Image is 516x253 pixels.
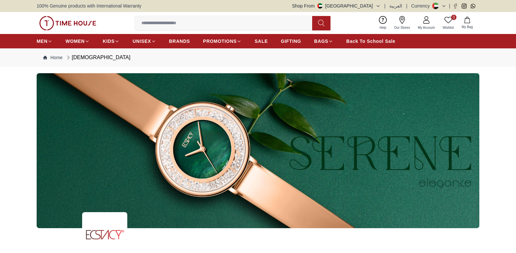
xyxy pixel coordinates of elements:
span: | [449,3,450,9]
span: My Account [415,25,437,30]
span: MEN [37,38,47,44]
a: MEN [37,35,52,47]
a: Our Stores [390,15,414,31]
span: Help [377,25,389,30]
span: GIFTING [281,38,301,44]
a: 0Wishlist [439,15,458,31]
a: GIFTING [281,35,301,47]
a: SALE [255,35,268,47]
nav: Breadcrumb [37,48,479,67]
span: BAGS [314,38,328,44]
span: UNISEX [133,38,151,44]
span: Wishlist [440,25,456,30]
a: BAGS [314,35,333,47]
span: WOMEN [65,38,85,44]
img: ... [37,73,479,228]
span: Our Stores [392,25,413,30]
div: [DEMOGRAPHIC_DATA] [65,54,130,61]
a: PROMOTIONS [203,35,242,47]
button: Shop From[GEOGRAPHIC_DATA] [292,3,381,9]
a: UNISEX [133,35,156,47]
span: | [384,3,386,9]
a: BRANDS [169,35,190,47]
img: United Arab Emirates [317,3,323,8]
span: KIDS [103,38,115,44]
a: Help [376,15,390,31]
span: | [406,3,407,9]
span: My Bag [459,25,475,29]
a: Facebook [453,4,458,8]
span: PROMOTIONS [203,38,237,44]
span: SALE [255,38,268,44]
a: Whatsapp [471,4,475,8]
img: ... [39,16,96,30]
a: KIDS [103,35,119,47]
span: 0 [451,15,456,20]
span: Back To School Sale [346,38,395,44]
a: WOMEN [65,35,90,47]
a: Back To School Sale [346,35,395,47]
a: Home [43,54,62,61]
div: Currency [411,3,433,9]
span: 100% Genuine products with International Warranty [37,3,141,9]
span: BRANDS [169,38,190,44]
a: Instagram [462,4,467,8]
button: العربية [389,3,402,9]
button: My Bag [458,15,477,31]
